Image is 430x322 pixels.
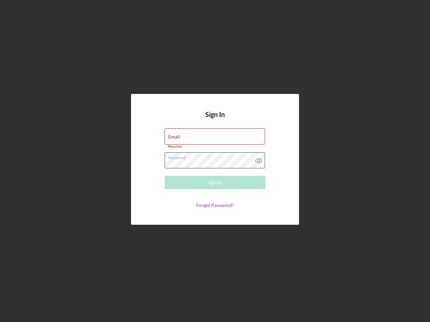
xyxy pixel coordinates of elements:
a: Forgot Password? [196,202,234,208]
button: Sign In [165,176,265,189]
label: Email [168,134,180,140]
div: Sign In [208,176,222,189]
h4: Sign In [205,111,225,128]
div: Required [165,145,265,149]
label: Password [168,153,265,160]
